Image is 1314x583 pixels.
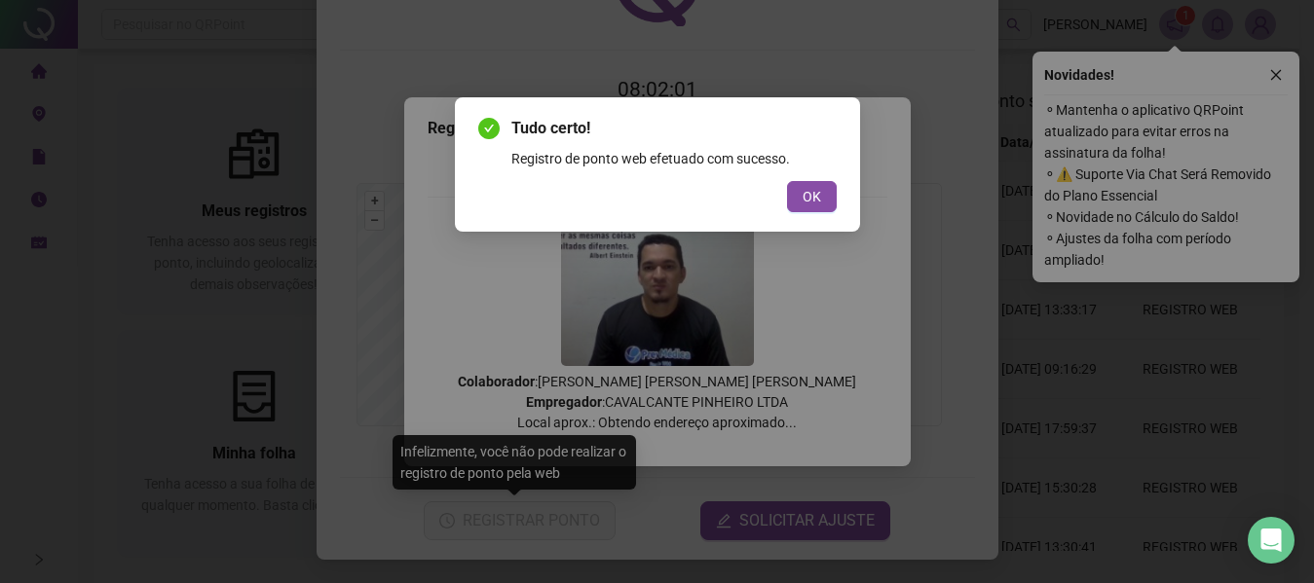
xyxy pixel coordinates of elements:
[787,181,837,212] button: OK
[511,148,837,169] div: Registro de ponto web efetuado com sucesso.
[511,117,837,140] span: Tudo certo!
[1248,517,1295,564] div: Open Intercom Messenger
[803,186,821,207] span: OK
[478,118,500,139] span: check-circle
